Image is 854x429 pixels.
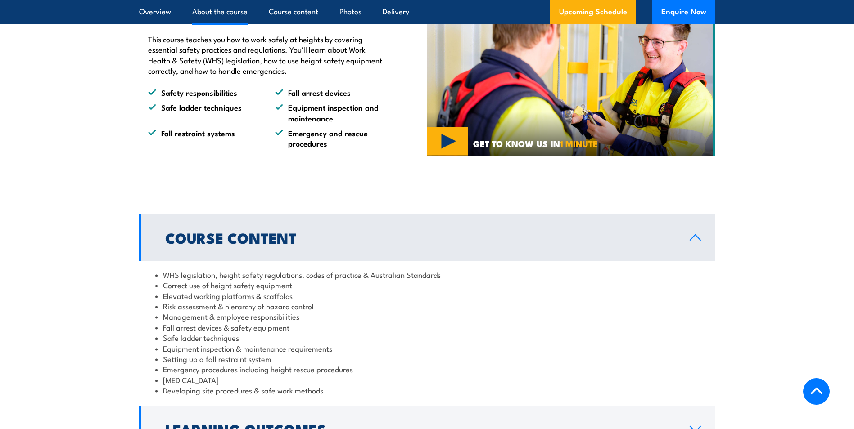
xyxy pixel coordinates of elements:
[155,385,699,395] li: Developing site procedures & safe work methods
[473,139,598,147] span: GET TO KNOW US IN
[148,102,259,123] li: Safe ladder techniques
[155,301,699,311] li: Risk assessment & hierarchy of hazard control
[275,128,386,149] li: Emergency and rescue procedures
[155,269,699,280] li: WHS legislation, height safety regulations, codes of practice & Australian Standards
[155,375,699,385] li: [MEDICAL_DATA]
[155,280,699,290] li: Correct use of height safety equipment
[155,311,699,322] li: Management & employee responsibilities
[148,128,259,149] li: Fall restraint systems
[155,290,699,301] li: Elevated working platforms & scaffolds
[155,364,699,374] li: Emergency procedures including height rescue procedures
[155,343,699,353] li: Equipment inspection & maintenance requirements
[275,102,386,123] li: Equipment inspection and maintenance
[155,353,699,364] li: Setting up a fall restraint system
[155,322,699,332] li: Fall arrest devices & safety equipment
[139,214,715,261] a: Course Content
[560,137,598,150] strong: 1 MINUTE
[148,87,259,98] li: Safety responsibilities
[165,231,675,244] h2: Course Content
[275,87,386,98] li: Fall arrest devices
[148,34,386,76] p: This course teaches you how to work safely at heights by covering essential safety practices and ...
[155,332,699,343] li: Safe ladder techniques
